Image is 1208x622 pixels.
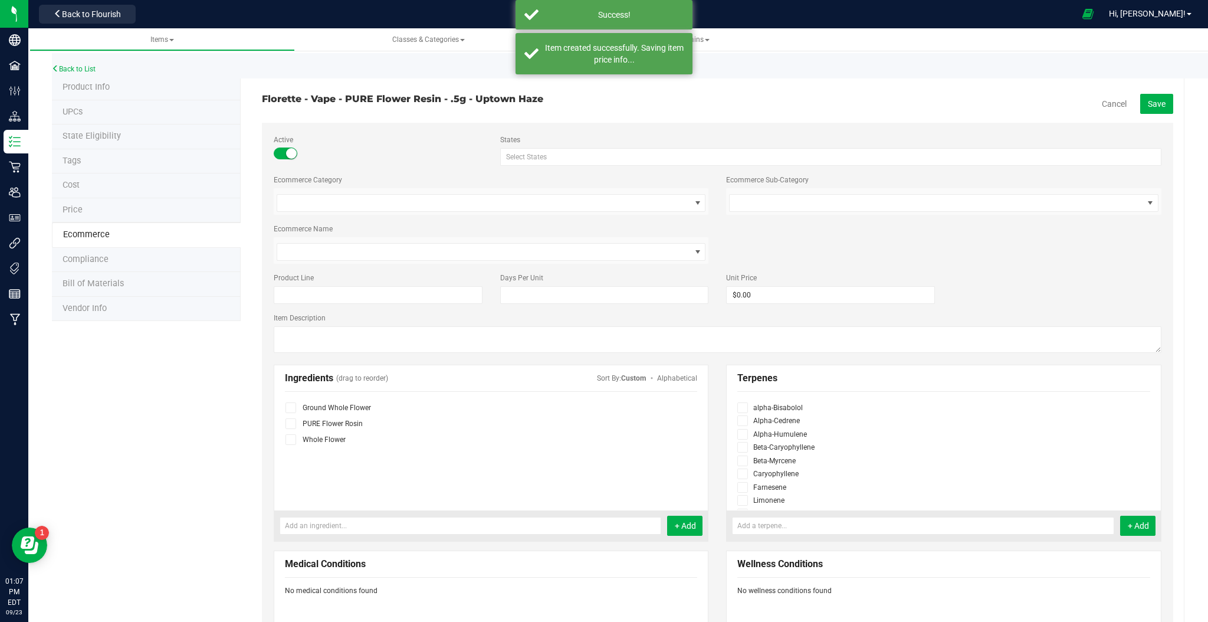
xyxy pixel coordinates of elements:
a: Back to List [52,65,96,73]
label: Ecommerce Name [274,224,333,234]
p: 01:07 PM EDT [5,576,23,608]
span: Tag [63,107,83,117]
span: Classes & Categories [392,35,465,44]
span: Drag ingredients to sort by abundance or custom criteria [621,374,646,382]
span: Sort By: [388,373,698,384]
button: Save [1140,94,1173,114]
label: Linalool [737,509,1150,519]
div: No medical conditions found [285,585,698,596]
div: Terpenes [737,365,1150,392]
label: alpha-Bisabolol [737,402,1150,413]
span: Automatically sort ingredients alphabetically [657,374,697,382]
button: Back to Flourish [39,5,136,24]
inline-svg: Integrations [9,237,21,249]
iframe: Resource center [12,528,47,563]
div: Medical Conditions [285,551,698,578]
div: Item created successfully. Saving item price info... [545,42,684,66]
label: Item Description [274,313,1161,323]
label: Product Line [274,273,482,283]
label: Beta-Myrcene [737,456,1150,466]
button: + Add [667,516,703,536]
span: Vendor Info [63,303,107,313]
inline-svg: Manufacturing [9,313,21,325]
span: Product Info [63,82,110,92]
span: (drag to reorder) [336,373,388,384]
div: Ingredients [285,365,698,392]
label: Days Per Unit [500,273,709,283]
span: Save [1148,99,1166,109]
span: Compliance [63,254,109,264]
label: Beta-Caryophyllene [737,442,1150,453]
label: States [500,135,1161,145]
inline-svg: Tags [9,263,21,274]
inline-svg: Company [9,34,21,46]
label: Ecommerce Category [274,175,342,185]
span: Bill of Materials [63,279,124,289]
input: Add a terpene... [732,517,1114,535]
inline-svg: Distribution [9,110,21,122]
input: $0.00 [727,287,934,303]
span: Items [150,35,174,44]
div: Wellness Conditions [737,551,1150,578]
span: Strains [681,35,710,44]
span: Price [63,205,83,215]
p: 09/23 [5,608,23,617]
label: Unit Price [726,273,935,283]
inline-svg: Users [9,186,21,198]
label: Caryophyllene [737,469,1150,479]
span: select [690,244,705,260]
label: Alpha-Humulene [737,429,1150,440]
h3: Florette - Vape - PURE Flower Resin - .5g - Uptown Haze [262,94,709,104]
inline-svg: Inventory [9,136,21,148]
div: No wellness conditions found [737,585,1150,596]
span: Whole Flower [303,436,346,444]
button: + Add [1120,516,1156,536]
label: Ecommerce Sub-Category [726,175,809,185]
span: Ground Whole Flower [303,404,371,412]
span: Cost [63,180,80,190]
span: Back to Flourish [62,9,121,19]
label: Alpha-Cedrene [737,415,1150,426]
div: Success! [545,9,684,21]
label: Limonene [737,495,1150,506]
inline-svg: Facilities [9,60,21,71]
label: Farnesene [737,482,1150,493]
span: Hi, [PERSON_NAME]! [1109,9,1186,18]
inline-svg: Reports [9,288,21,300]
span: select [1143,195,1158,211]
inline-svg: Configuration [9,85,21,97]
label: Active [274,135,482,145]
span: Tag [63,156,81,166]
iframe: Resource center unread badge [35,526,49,540]
span: Open Ecommerce Menu [1075,2,1101,25]
inline-svg: Retail [9,161,21,173]
span: Ecommerce [63,230,110,240]
span: select [690,195,705,211]
input: Add an ingredient... [280,517,662,535]
a: Cancel [1102,98,1127,110]
span: Tag [63,131,121,141]
inline-svg: User Roles [9,212,21,224]
span: PURE Flower Rosin [303,420,363,428]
